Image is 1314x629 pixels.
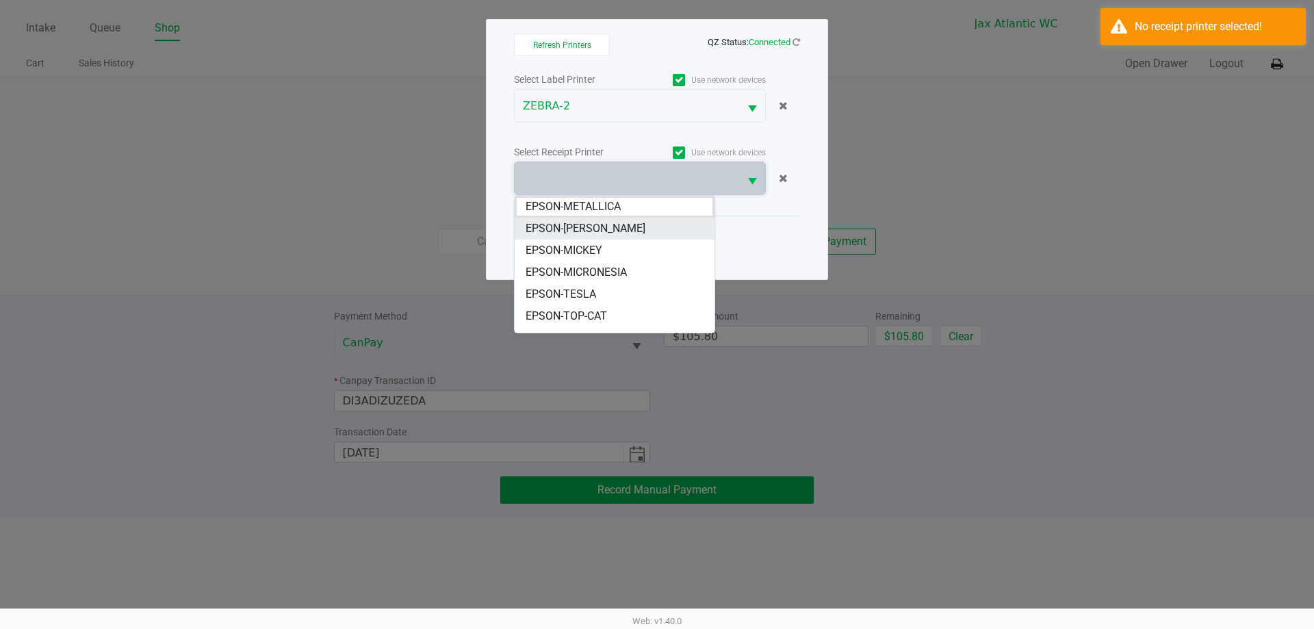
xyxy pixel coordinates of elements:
[526,264,627,281] span: EPSON-MICRONESIA
[526,330,576,346] span: EPSON-U2
[640,74,766,86] label: Use network devices
[526,220,645,237] span: EPSON-[PERSON_NAME]
[514,145,640,159] div: Select Receipt Printer
[514,34,610,55] button: Refresh Printers
[739,162,765,194] button: Select
[514,73,640,87] div: Select Label Printer
[739,90,765,122] button: Select
[526,242,602,259] span: EPSON-MICKEY
[526,308,607,324] span: EPSON-TOP-CAT
[533,40,591,50] span: Refresh Printers
[708,37,800,47] span: QZ Status:
[526,286,596,303] span: EPSON-TESLA
[749,37,790,47] span: Connected
[640,146,766,159] label: Use network devices
[526,198,621,215] span: EPSON-METALLICA
[1135,18,1296,35] div: No receipt printer selected!
[523,98,731,114] span: ZEBRA-2
[632,616,682,626] span: Web: v1.40.0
